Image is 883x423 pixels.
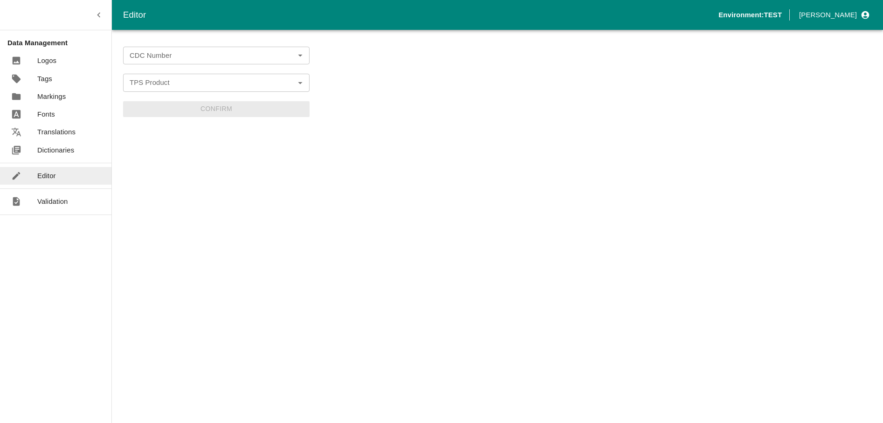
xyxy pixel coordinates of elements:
[799,10,857,20] p: [PERSON_NAME]
[37,127,76,137] p: Translations
[718,10,782,20] p: Environment: TEST
[37,145,74,155] p: Dictionaries
[294,49,306,62] button: Open
[7,38,111,48] p: Data Management
[294,76,306,89] button: Open
[795,7,872,23] button: profile
[37,109,55,119] p: Fonts
[37,196,68,207] p: Validation
[123,8,718,22] div: Editor
[37,91,66,102] p: Markings
[37,74,52,84] p: Tags
[37,55,56,66] p: Logos
[37,171,56,181] p: Editor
